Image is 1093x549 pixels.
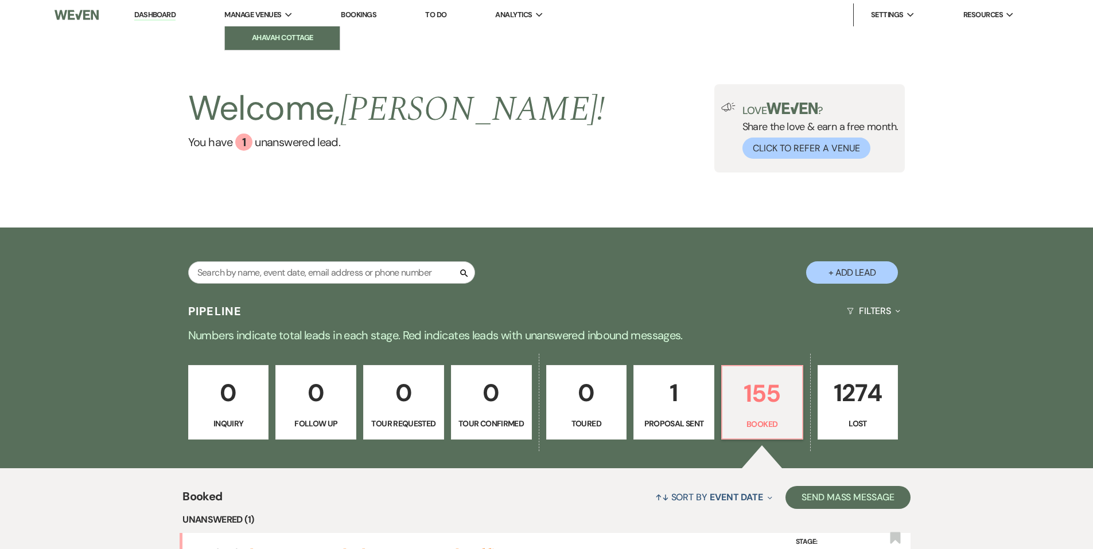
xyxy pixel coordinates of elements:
[554,374,620,412] p: 0
[283,417,349,430] p: Follow Up
[742,103,898,116] p: Love ?
[458,374,524,412] p: 0
[546,365,627,440] a: 0Toured
[188,303,242,319] h3: Pipeline
[188,134,605,151] a: You have 1 unanswered lead.
[188,261,475,284] input: Search by name, event date, email address or phone number
[235,134,252,151] div: 1
[655,491,669,503] span: ↑↓
[196,417,262,430] p: Inquiry
[963,9,1003,21] span: Resources
[633,365,714,440] a: 1Proposal Sent
[651,482,777,512] button: Sort By Event Date
[721,103,736,112] img: loud-speaker-illustration.svg
[340,83,605,136] span: [PERSON_NAME] !
[134,326,960,344] p: Numbers indicate total leads in each stage. Red indicates leads with unanswered inbound messages.
[425,10,446,19] a: To Do
[341,10,376,19] a: Bookings
[806,261,898,284] button: + Add Lead
[182,512,911,527] li: Unanswered (1)
[842,296,905,326] button: Filters
[371,374,437,412] p: 0
[721,365,803,440] a: 155Booked
[188,84,605,134] h2: Welcome,
[729,374,795,413] p: 155
[796,536,882,548] label: Stage:
[554,417,620,430] p: Toured
[231,32,334,44] li: Ahavah Cottage
[458,417,524,430] p: Tour Confirmed
[871,9,904,21] span: Settings
[196,374,262,412] p: 0
[224,9,281,21] span: Manage Venues
[451,365,532,440] a: 0Tour Confirmed
[825,374,891,412] p: 1274
[225,26,340,49] a: Ahavah Cottage
[742,138,870,159] button: Click to Refer a Venue
[825,417,891,430] p: Lost
[134,10,176,21] a: Dashboard
[641,374,707,412] p: 1
[495,9,532,21] span: Analytics
[641,417,707,430] p: Proposal Sent
[363,365,444,440] a: 0Tour Requested
[729,418,795,430] p: Booked
[767,103,818,114] img: weven-logo-green.svg
[182,488,222,512] span: Booked
[188,365,269,440] a: 0Inquiry
[785,486,911,509] button: Send Mass Message
[283,374,349,412] p: 0
[55,3,98,27] img: Weven Logo
[275,365,356,440] a: 0Follow Up
[818,365,898,440] a: 1274Lost
[371,417,437,430] p: Tour Requested
[710,491,763,503] span: Event Date
[736,103,898,159] div: Share the love & earn a free month.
